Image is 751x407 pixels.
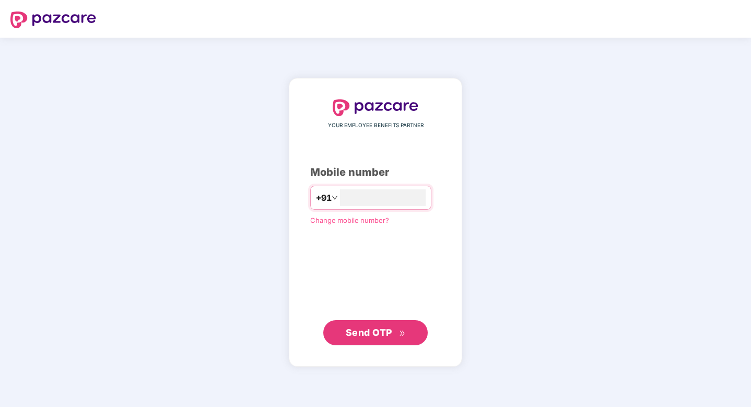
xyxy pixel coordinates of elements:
[310,164,441,180] div: Mobile number
[328,121,424,130] span: YOUR EMPLOYEE BENEFITS PARTNER
[10,12,96,28] img: logo
[399,330,406,337] span: double-right
[323,320,428,345] button: Send OTPdouble-right
[346,327,392,338] span: Send OTP
[310,216,389,224] a: Change mobile number?
[316,191,332,205] span: +91
[333,99,418,116] img: logo
[332,195,338,201] span: down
